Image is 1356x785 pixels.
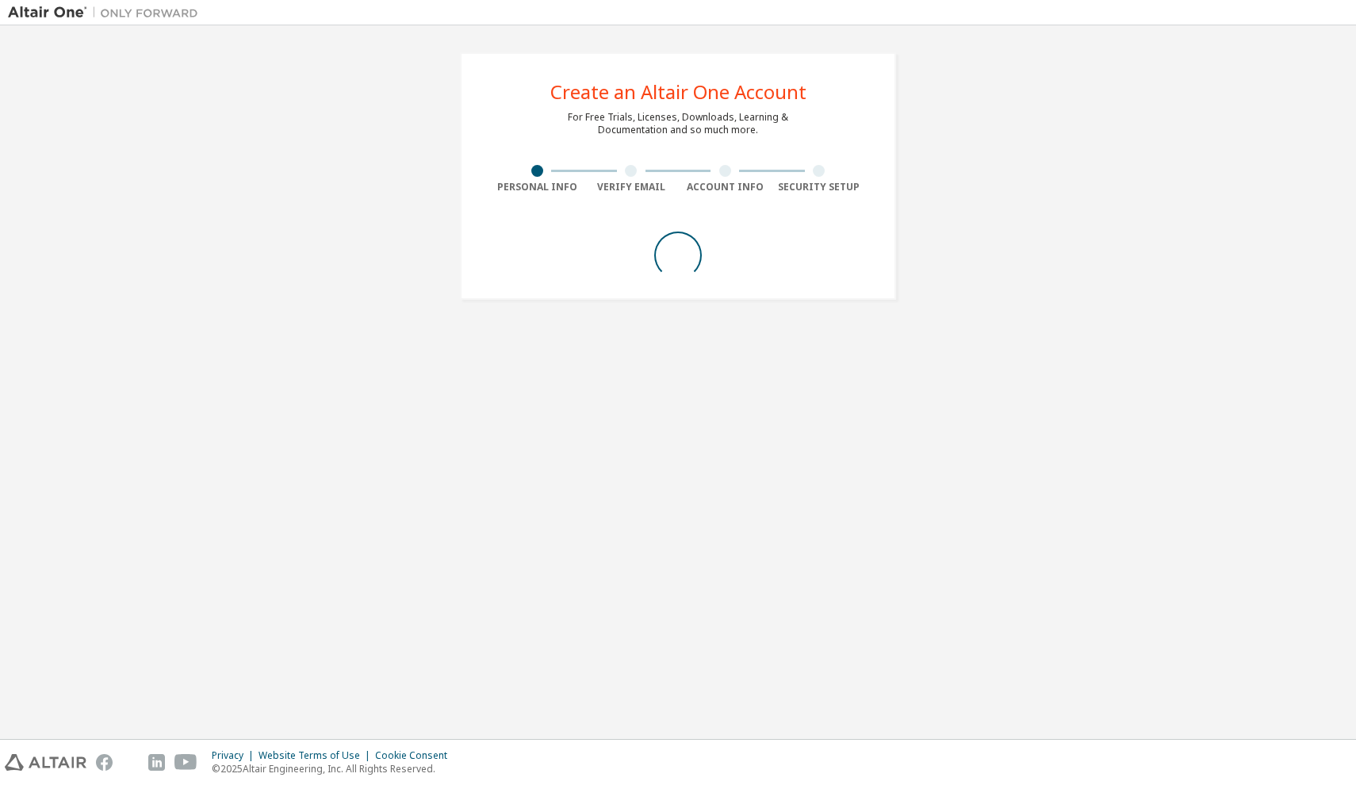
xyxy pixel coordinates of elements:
img: linkedin.svg [148,754,165,771]
div: Privacy [212,749,259,762]
div: Security Setup [772,181,867,193]
div: Cookie Consent [375,749,457,762]
img: youtube.svg [174,754,197,771]
img: altair_logo.svg [5,754,86,771]
div: Verify Email [584,181,679,193]
img: facebook.svg [96,754,113,771]
p: © 2025 Altair Engineering, Inc. All Rights Reserved. [212,762,457,775]
div: Account Info [678,181,772,193]
div: Personal Info [490,181,584,193]
img: Altair One [8,5,206,21]
div: Website Terms of Use [259,749,375,762]
div: Create an Altair One Account [550,82,806,101]
div: For Free Trials, Licenses, Downloads, Learning & Documentation and so much more. [568,111,788,136]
